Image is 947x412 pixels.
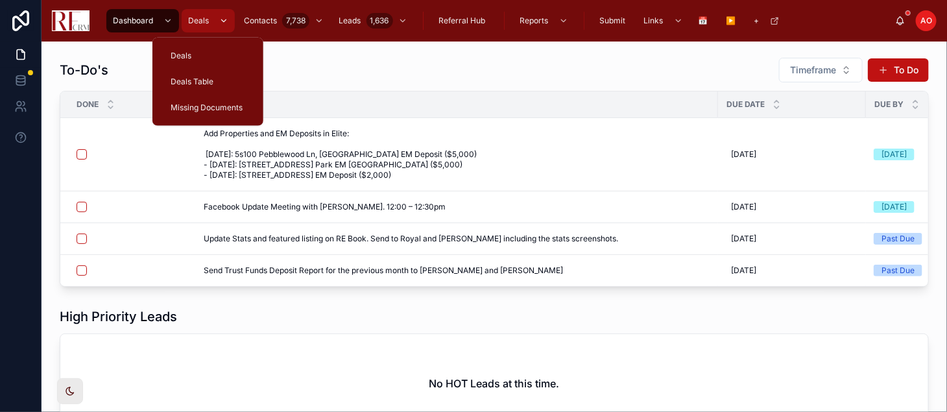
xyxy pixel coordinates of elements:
a: Submit [593,9,635,32]
span: Reports [520,16,549,26]
div: 1,636 [366,13,393,29]
span: Missing Documents [171,103,243,113]
span: Deals [171,51,191,61]
a: Reports [514,9,575,32]
span: Facebook Update Meeting with [PERSON_NAME]. 12:00 – 12:30pm [204,202,446,212]
img: App logo [52,10,90,31]
span: Referral Hub [439,16,486,26]
span: [DATE] [731,202,756,212]
span: Dashboard [113,16,153,26]
span: Leads [339,16,361,26]
h2: No HOT Leads at this time. [429,376,560,391]
span: Timeframe [790,64,836,77]
h1: High Priority Leads [60,308,177,326]
a: ▶️ [720,9,745,32]
span: Send Trust Funds Deposit Report for the previous month to [PERSON_NAME] and [PERSON_NAME] [204,265,563,276]
a: Dashboard [106,9,179,32]
a: Deals [182,9,235,32]
span: Done [77,99,99,110]
span: [DATE] [731,149,756,160]
span: Add Properties and EM Deposits in Elite: [DATE]: 5s100 Pebblewood Ln, [GEOGRAPHIC_DATA] EM Deposi... [204,128,705,180]
div: [DATE] [881,201,907,213]
span: Due Date [726,99,765,110]
span: Contacts [244,16,277,26]
span: + [754,16,760,26]
div: scrollable content [100,6,895,35]
div: 7,738 [282,13,309,29]
span: [DATE] [731,234,756,244]
span: Links [644,16,664,26]
h1: To-Do's [60,61,108,79]
a: Deals [160,44,256,67]
div: Past Due [881,265,915,276]
span: AO [920,16,932,26]
span: ▶️ [726,16,736,26]
span: Deals [188,16,209,26]
a: Links [638,9,689,32]
span: Deals Table [171,77,213,87]
button: Select Button [779,58,863,82]
span: Submit [600,16,626,26]
a: Deals Table [160,70,256,93]
a: + [748,9,786,32]
div: Past Due [881,233,915,245]
a: Referral Hub [433,9,495,32]
a: Contacts7,738 [237,9,330,32]
a: Missing Documents [160,96,256,119]
span: 📅 [699,16,708,26]
a: Leads1,636 [333,9,414,32]
button: To Do [868,58,929,82]
a: 📅 [692,9,717,32]
span: [DATE] [731,265,756,276]
span: Update Stats and featured listing on RE Book. Send to Royal and [PERSON_NAME] including the stats... [204,234,618,244]
span: Due By [874,99,904,110]
div: [DATE] [881,149,907,160]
